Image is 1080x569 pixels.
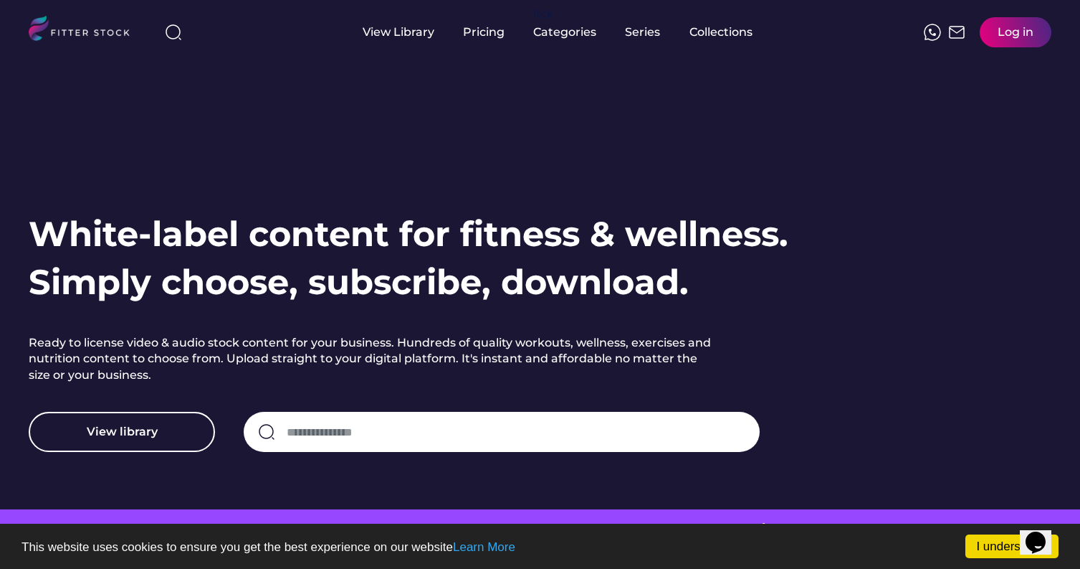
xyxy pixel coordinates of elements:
[29,412,215,452] button: View library
[965,535,1059,558] a: I understand!
[463,24,505,40] div: Pricing
[533,7,552,22] div: fvck
[948,24,965,41] img: Frame%2051.svg
[1020,512,1066,555] iframe: chat widget
[453,540,515,554] a: Learn More
[29,16,142,45] img: LOGO.svg
[641,520,857,541] a: Book a call with us here
[29,335,717,383] h2: Ready to license video & audio stock content for your business. Hundreds of quality workouts, wel...
[924,24,941,41] img: meteor-icons_whatsapp%20%281%29.svg
[258,423,275,441] img: search-normal.svg
[689,24,752,40] div: Collections
[21,541,1059,553] p: This website uses cookies to ensure you get the best experience on our website
[998,24,1033,40] div: Log in
[625,24,661,40] div: Series
[533,24,596,40] div: Categories
[363,24,434,40] div: View Library
[29,210,788,306] h1: White-label content for fitness & wellness. Simply choose, subscribe, download.
[165,24,182,41] img: search-normal%203.svg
